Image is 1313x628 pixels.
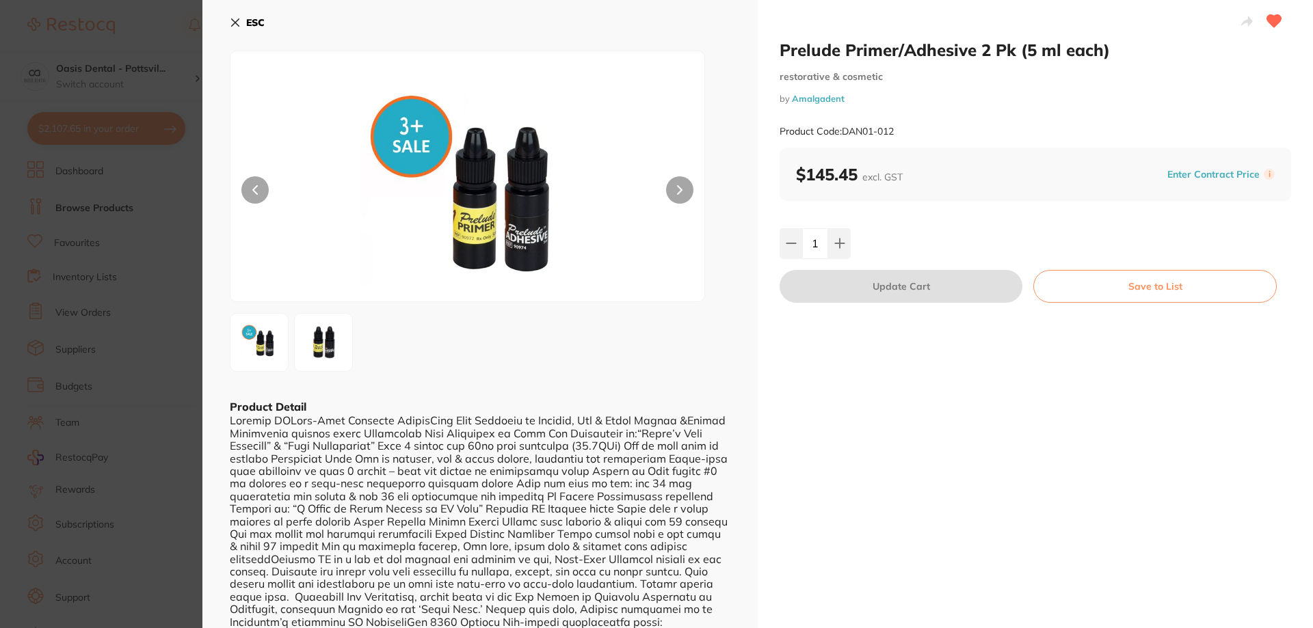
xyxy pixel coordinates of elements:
[780,94,1291,104] small: by
[780,40,1291,60] h2: Prelude Primer/Adhesive 2 Pk (5 ml each)
[235,318,284,367] img: LmpwZw
[780,270,1022,303] button: Update Cart
[780,126,894,137] small: Product Code: DAN01-012
[230,11,265,34] button: ESC
[326,85,610,301] img: LmpwZw
[796,164,903,185] b: $145.45
[1163,168,1264,181] button: Enter Contract Price
[1264,169,1275,180] label: i
[862,171,903,183] span: excl. GST
[299,318,348,367] img: Zw
[780,71,1291,83] small: restorative & cosmetic
[792,93,845,104] a: Amalgadent
[230,400,306,413] b: Product Detail
[1033,270,1277,303] button: Save to List
[246,16,265,29] b: ESC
